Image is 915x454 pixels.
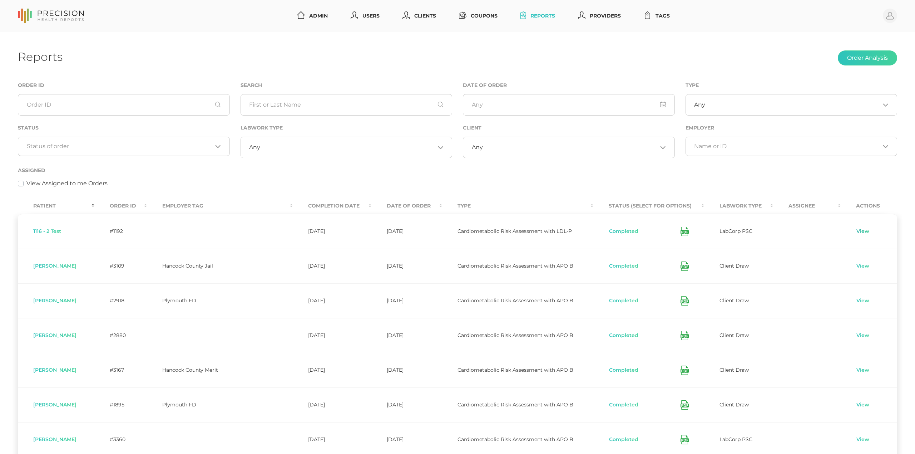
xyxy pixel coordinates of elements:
span: [PERSON_NAME] [33,332,76,338]
a: Coupons [456,9,500,23]
span: [PERSON_NAME] [33,263,76,269]
td: Plymouth FD [147,387,293,422]
div: Search for option [686,137,897,156]
th: Assignee : activate to sort column ascending [773,198,841,214]
input: Search for option [705,101,880,108]
label: Search [241,82,262,88]
a: View [856,367,870,374]
button: Order Analysis [838,50,897,65]
div: Search for option [18,137,230,156]
label: View Assigned to me Orders [26,179,108,188]
td: #3109 [94,249,147,283]
button: Completed [609,436,639,443]
input: First or Last Name [241,94,452,116]
th: Employer Tag : activate to sort column ascending [147,198,293,214]
td: #1895 [94,387,147,422]
input: Search for option [27,143,213,150]
button: Completed [609,297,639,304]
th: Type : activate to sort column ascending [442,198,593,214]
button: Completed [609,228,639,235]
span: Cardiometabolic Risk Assessment with APO B [457,436,573,443]
button: Completed [609,367,639,374]
span: Cardiometabolic Risk Assessment with APO B [457,297,573,304]
td: [DATE] [293,283,371,318]
a: View [856,263,870,270]
input: Search for option [260,144,435,151]
th: Order ID : activate to sort column ascending [94,198,147,214]
span: Client Draw [719,263,749,269]
label: Order ID [18,82,44,88]
label: Employer [686,125,714,131]
button: Completed [609,401,639,409]
a: Providers [575,9,624,23]
td: [DATE] [371,353,442,387]
h1: Reports [18,50,63,64]
span: [PERSON_NAME] [33,297,76,304]
input: Search for option [483,144,658,151]
td: [DATE] [371,318,442,353]
span: Any [472,144,483,151]
span: Client Draw [719,332,749,338]
a: Clients [400,9,439,23]
a: Reports [518,9,558,23]
label: Client [463,125,481,131]
a: Admin [294,9,331,23]
td: #1192 [94,214,147,249]
th: Status (Select for Options) : activate to sort column ascending [593,198,704,214]
td: Plymouth FD [147,283,293,318]
td: [DATE] [293,387,371,422]
td: [DATE] [293,214,371,249]
td: [DATE] [371,214,442,249]
label: Labwork Type [241,125,283,131]
td: [DATE] [371,283,442,318]
button: Completed [609,332,639,339]
span: Client Draw [719,367,749,373]
th: Completion Date : activate to sort column ascending [293,198,371,214]
span: LabCorp PSC [719,228,752,234]
div: Search for option [241,137,452,158]
span: Any [694,101,705,108]
span: [PERSON_NAME] [33,367,76,373]
td: [DATE] [293,249,371,283]
label: Status [18,125,39,131]
span: Cardiometabolic Risk Assessment with APO B [457,401,573,408]
span: Cardiometabolic Risk Assessment with LDL-P [457,228,572,234]
label: Type [686,82,699,88]
td: [DATE] [293,353,371,387]
input: Any [463,94,675,116]
button: Completed [609,263,639,270]
span: Cardiometabolic Risk Assessment with APO B [457,263,573,269]
th: Date Of Order : activate to sort column ascending [371,198,442,214]
a: View [856,332,870,339]
td: #2918 [94,283,147,318]
a: View [856,297,870,304]
div: Search for option [463,137,675,158]
label: Date of Order [463,82,507,88]
span: Cardiometabolic Risk Assessment with APO B [457,367,573,373]
span: Any [249,144,260,151]
td: [DATE] [371,249,442,283]
th: Actions [841,198,897,214]
span: Client Draw [719,401,749,408]
span: Client Draw [719,297,749,304]
a: Tags [641,9,673,23]
td: Hancock County Jail [147,249,293,283]
div: Search for option [686,94,897,116]
span: [PERSON_NAME] [33,436,76,443]
td: [DATE] [371,387,442,422]
span: 1116 - 2 Test [33,228,61,234]
label: Assigned [18,167,45,174]
span: Cardiometabolic Risk Assessment with APO B [457,332,573,338]
a: View [856,401,870,409]
th: Patient : activate to sort column descending [18,198,94,214]
input: Order ID [18,94,230,116]
td: [DATE] [293,318,371,353]
a: View [856,228,870,235]
span: LabCorp PSC [719,436,752,443]
a: Users [348,9,382,23]
a: View [856,436,870,443]
td: #2880 [94,318,147,353]
input: Search for option [694,143,880,150]
span: [PERSON_NAME] [33,401,76,408]
td: Hancock County Merit [147,353,293,387]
